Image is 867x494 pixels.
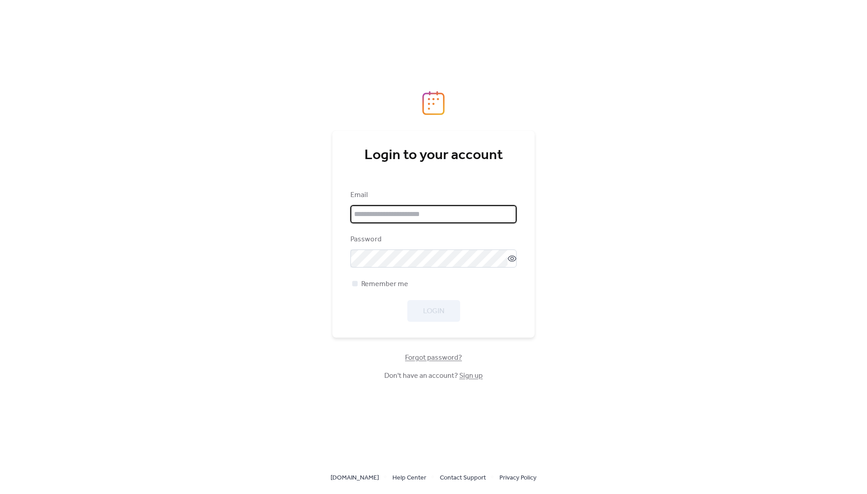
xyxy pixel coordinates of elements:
div: Login to your account [350,146,517,165]
div: Email [350,190,515,201]
a: Sign up [459,369,483,383]
a: Privacy Policy [499,472,536,483]
img: logo [422,91,445,115]
span: Forgot password? [405,353,462,363]
a: [DOMAIN_NAME] [331,472,379,483]
a: Help Center [392,472,426,483]
a: Contact Support [440,472,486,483]
span: Remember me [361,279,408,290]
div: Password [350,234,515,245]
span: Don't have an account? [384,371,483,381]
a: Forgot password? [405,355,462,360]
